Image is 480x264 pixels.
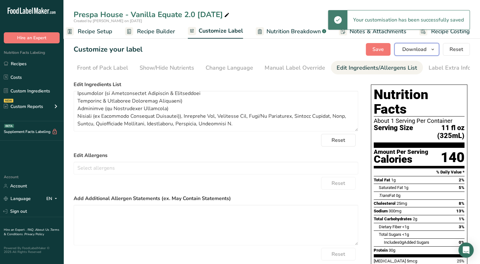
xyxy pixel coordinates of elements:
[4,228,26,232] a: Hire an Expert .
[459,224,464,229] span: 3%
[74,152,358,159] label: Edit Allergens
[402,46,426,53] span: Download
[459,178,464,182] span: 2%
[379,185,403,190] span: Saturated Fat
[256,24,326,39] a: Nutrition Breakdown
[374,168,464,176] section: % Daily Value *
[396,193,400,198] span: 0g
[339,24,406,39] a: Notes & Attachments
[379,224,401,229] span: Dietary Fiber
[46,195,60,203] div: EN
[431,27,470,36] span: Recipe Costing
[389,248,395,253] span: 30g
[379,193,395,198] span: Fat
[366,43,391,56] button: Save
[74,163,358,173] input: Select allergens
[443,43,470,56] button: Reset
[137,27,175,36] span: Recipe Builder
[374,87,464,116] h1: Nutrition Facts
[66,24,112,39] a: Recipe Setup
[28,228,35,232] a: FAQ .
[4,246,60,254] div: Powered By FoodLabelMaker © 2025 All Rights Reserved
[74,9,231,20] div: Prespa House - Vanilla Equate 2.0 [DATE]
[188,24,243,39] a: Customize Label
[4,124,14,128] div: BETA
[347,10,470,29] div: Your customisation has been successfully saved
[429,64,471,72] div: Label Extra Info
[402,224,409,229] span: <1g
[397,201,407,206] span: 25mg
[374,259,406,263] span: [MEDICAL_DATA]
[459,201,464,206] span: 8%
[372,46,384,53] span: Save
[389,209,401,213] span: 300mg
[374,149,428,155] div: Amount Per Serving
[4,193,31,204] a: Language
[374,248,388,253] span: Protein
[374,124,413,140] span: Serving Size
[456,209,464,213] span: 13%
[402,232,409,237] span: <1g
[458,242,474,258] div: Open Intercom Messenger
[413,217,417,221] span: 2g
[379,193,389,198] i: Trans
[74,18,142,23] span: Created by [PERSON_NAME] on [DATE]
[419,24,470,39] a: Recipe Costing
[457,259,464,263] span: 25%
[321,248,356,261] button: Reset
[459,217,464,221] span: 1%
[4,103,43,110] div: Custom Reports
[407,259,417,263] span: 5mcg
[140,64,194,72] div: Show/Hide Nutrients
[337,64,417,72] div: Edit Ingredients/Allergens List
[384,240,429,245] span: Includes Added Sugars
[74,195,358,202] label: Add Additional Allergen Statements (ex. May Contain Statements)
[379,232,401,237] span: Total Sugars
[374,209,388,213] span: Sodium
[374,217,412,221] span: Total Carbohydrates
[374,178,390,182] span: Total Fat
[77,64,128,72] div: Front of Pack Label
[441,149,464,166] div: 140
[78,27,112,36] span: Recipe Setup
[350,27,406,36] span: Notes & Attachments
[74,44,142,55] h1: Customize your label
[321,177,356,190] button: Reset
[4,99,13,103] div: NEW
[399,240,404,245] span: 0g
[332,136,345,144] span: Reset
[459,185,464,190] span: 5%
[413,124,464,140] span: 11 fl oz (325mL)
[206,64,253,72] div: Change Language
[394,43,439,56] button: Download
[35,228,50,232] a: About Us .
[459,240,464,245] span: 0%
[450,46,463,53] span: Reset
[4,32,60,43] button: Hire an Expert
[374,118,464,124] div: About 1 Serving Per Container
[24,232,44,236] a: Privacy Policy
[374,155,428,164] div: Calories
[4,228,59,236] a: Terms & Conditions .
[199,27,243,35] span: Customize Label
[125,24,175,39] a: Recipe Builder
[265,64,325,72] div: Manual Label Override
[404,185,408,190] span: 1g
[321,134,356,147] button: Reset
[391,178,396,182] span: 1g
[74,81,358,88] label: Edit Ingredients List
[266,27,321,36] span: Nutrition Breakdown
[332,250,345,258] span: Reset
[332,179,345,187] span: Reset
[374,201,396,206] span: Cholesterol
